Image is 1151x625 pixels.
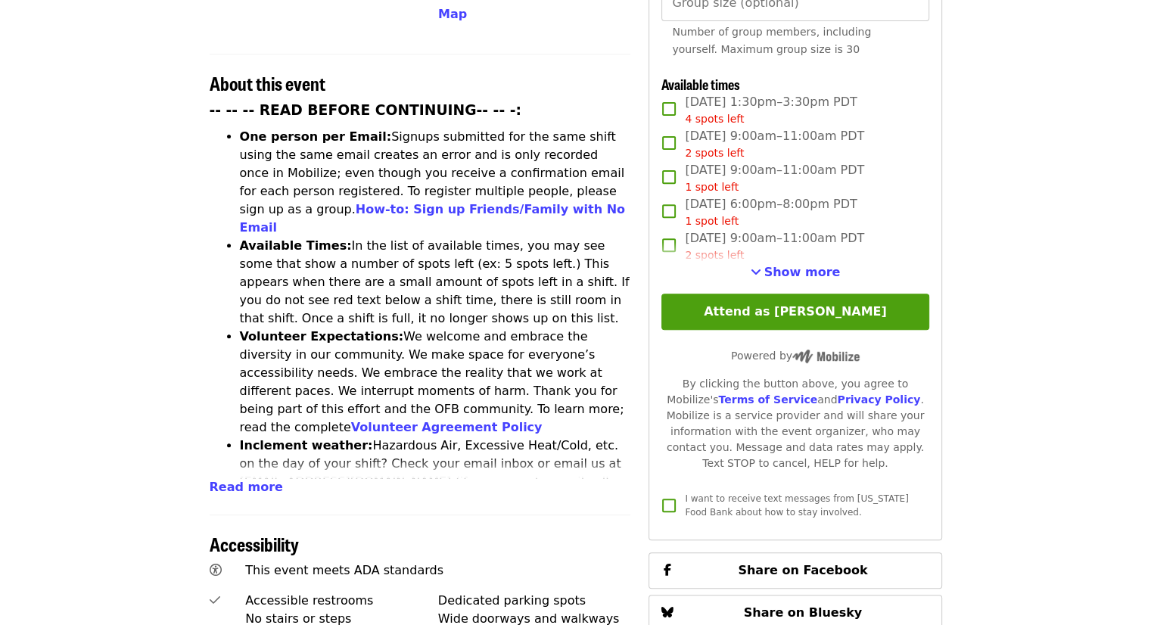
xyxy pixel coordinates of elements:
[240,238,352,253] strong: Available Times:
[240,128,631,237] li: Signups submitted for the same shift using the same email creates an error and is only recorded o...
[210,593,220,608] i: check icon
[731,350,860,362] span: Powered by
[685,229,864,263] span: [DATE] 9:00am–11:00am PDT
[649,552,941,589] button: Share on Facebook
[685,181,739,193] span: 1 spot left
[210,480,283,494] span: Read more
[718,393,817,406] a: Terms of Service
[240,438,373,452] strong: Inclement weather:
[738,563,867,577] span: Share on Facebook
[438,7,467,21] span: Map
[210,563,222,577] i: universal-access icon
[438,5,467,23] button: Map
[764,265,841,279] span: Show more
[792,350,860,363] img: Powered by Mobilize
[438,592,631,610] div: Dedicated parking spots
[240,437,631,527] li: Hazardous Air, Excessive Heat/Cold, etc. on the day of your shift? Check your email inbox or emai...
[210,70,325,96] span: About this event
[685,127,864,161] span: [DATE] 9:00am–11:00am PDT
[837,393,920,406] a: Privacy Policy
[672,26,871,55] span: Number of group members, including yourself. Maximum group size is 30
[685,161,864,195] span: [DATE] 9:00am–11:00am PDT
[240,237,631,328] li: In the list of available times, you may see some that show a number of spots left (ex: 5 spots le...
[661,294,929,330] button: Attend as [PERSON_NAME]
[240,129,392,144] strong: One person per Email:
[661,74,740,94] span: Available times
[210,530,299,557] span: Accessibility
[351,420,543,434] a: Volunteer Agreement Policy
[685,147,744,159] span: 2 spots left
[685,249,744,261] span: 2 spots left
[744,605,863,620] span: Share on Bluesky
[685,195,857,229] span: [DATE] 6:00pm–8:00pm PDT
[245,563,443,577] span: This event meets ADA standards
[751,263,841,281] button: See more timeslots
[240,202,626,235] a: How-to: Sign up Friends/Family with No Email
[685,113,744,125] span: 4 spots left
[661,376,929,471] div: By clicking the button above, you agree to Mobilize's and . Mobilize is a service provider and wi...
[685,493,908,518] span: I want to receive text messages from [US_STATE] Food Bank about how to stay involved.
[685,93,857,127] span: [DATE] 1:30pm–3:30pm PDT
[240,329,404,344] strong: Volunteer Expectations:
[210,478,283,496] button: Read more
[245,592,438,610] div: Accessible restrooms
[240,328,631,437] li: We welcome and embrace the diversity in our community. We make space for everyone’s accessibility...
[210,102,521,118] strong: -- -- -- READ BEFORE CONTINUING-- -- -:
[685,215,739,227] span: 1 spot left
